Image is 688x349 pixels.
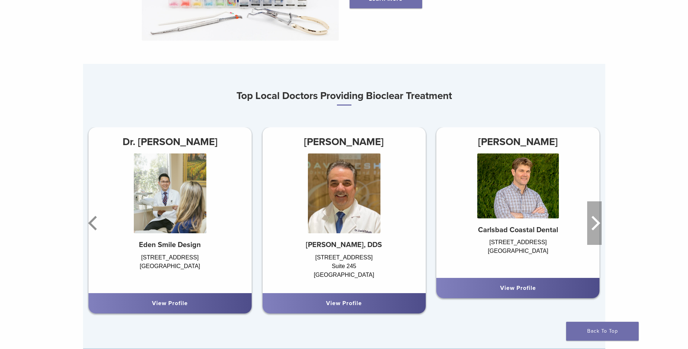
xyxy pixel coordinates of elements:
[308,153,380,233] img: Dr. David Eshom
[587,201,602,245] button: Next
[87,201,101,245] button: Previous
[88,253,252,286] div: [STREET_ADDRESS] [GEOGRAPHIC_DATA]
[83,87,605,106] h3: Top Local Doctors Providing Bioclear Treatment
[326,300,362,307] a: View Profile
[262,133,425,151] h3: [PERSON_NAME]
[436,238,600,271] div: [STREET_ADDRESS] [GEOGRAPHIC_DATA]
[262,253,425,286] div: [STREET_ADDRESS] Suite 245 [GEOGRAPHIC_DATA]
[566,322,639,341] a: Back To Top
[134,153,206,233] img: Dr. James Chau
[436,133,600,151] h3: [PERSON_NAME]
[477,153,559,218] img: Dr. Michael Thylin
[88,133,252,151] h3: Dr. [PERSON_NAME]
[306,241,382,249] strong: [PERSON_NAME], DDS
[478,226,558,234] strong: Carlsbad Coastal Dental
[152,300,188,307] a: View Profile
[500,284,536,292] a: View Profile
[139,241,201,249] strong: Eden Smile Design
